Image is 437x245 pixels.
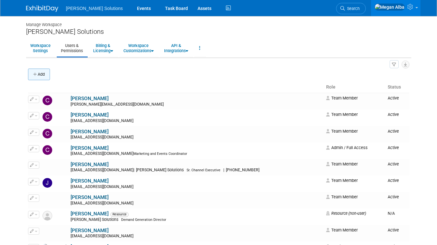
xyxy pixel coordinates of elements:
img: Cameron Sigurdson [43,96,52,105]
div: Manage Workspace [26,16,411,28]
span: Team Member [326,162,358,166]
span: Resource [111,212,129,217]
span: Active [388,145,399,150]
div: [PERSON_NAME][EMAIL_ADDRESS][DOMAIN_NAME] [71,102,322,107]
a: [PERSON_NAME] [71,178,109,184]
div: [EMAIL_ADDRESS][DOMAIN_NAME] [71,118,322,124]
span: [PERSON_NAME] Solutions [71,217,120,222]
a: [PERSON_NAME] [71,112,109,118]
a: API &Integrations [160,40,192,56]
span: | [133,168,134,172]
a: Billing &Licensing [89,40,117,56]
a: Users &Permissions [57,40,87,56]
a: [PERSON_NAME] [71,96,109,101]
img: Christopher Grady [43,112,52,122]
img: Mary Orefice [43,228,52,237]
span: Search [345,6,360,11]
span: Team Member [326,228,358,232]
a: [PERSON_NAME] [71,228,109,233]
a: [PERSON_NAME] [71,162,109,167]
span: Marketing and Events Coordinator [133,152,187,156]
a: WorkspaceCustomizations [119,40,158,56]
span: Team Member [326,194,358,199]
span: Team Member [326,112,358,117]
span: Active [388,194,399,199]
span: Team Member [326,129,358,134]
div: [EMAIL_ADDRESS][DOMAIN_NAME] [71,201,322,206]
span: [PHONE_NUMBER] [224,168,261,172]
span: Admin / Full Access [326,145,368,150]
span: [PERSON_NAME] Solutions [134,168,186,172]
a: [PERSON_NAME] [71,129,109,135]
span: Active [388,129,399,134]
img: Kelli Goody [43,194,52,204]
span: Resource (non-user) [326,211,366,216]
span: Demand Generation Director [121,218,166,222]
span: [PERSON_NAME] Solutions [66,6,123,11]
th: Status [385,82,409,93]
span: Team Member [326,96,358,100]
span: | [223,168,224,172]
span: Active [388,228,399,232]
div: [EMAIL_ADDRESS][DOMAIN_NAME] [71,151,322,156]
span: Team Member [326,178,358,183]
div: [EMAIL_ADDRESS][DOMAIN_NAME] [71,135,322,140]
div: [EMAIL_ADDRESS][DOMAIN_NAME] [71,184,322,190]
a: [PERSON_NAME] [71,194,109,200]
img: Jadie Gamble [43,178,52,188]
a: [PERSON_NAME] [71,145,109,151]
a: WorkspaceSettings [26,40,55,56]
img: ExhibitDay [26,5,58,12]
img: Deb Loizides [43,162,52,171]
span: Active [388,162,399,166]
a: Search [336,3,366,14]
span: Sr. Channel Executive [187,168,220,172]
img: Megan Alba [374,4,405,11]
div: [EMAIL_ADDRESS][DOMAIN_NAME] [71,168,322,173]
span: Active [388,178,399,183]
span: Active [388,112,399,117]
button: Add [28,69,50,80]
img: Resource [43,211,52,221]
div: [EMAIL_ADDRESS][DOMAIN_NAME] [71,234,322,239]
div: [PERSON_NAME] Solutions [26,28,411,36]
a: [PERSON_NAME] [71,211,109,217]
span: N/A [388,211,395,216]
span: Active [388,96,399,100]
th: Role [324,82,385,93]
img: Corey French [43,145,52,155]
img: Conner McClure [43,129,52,138]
